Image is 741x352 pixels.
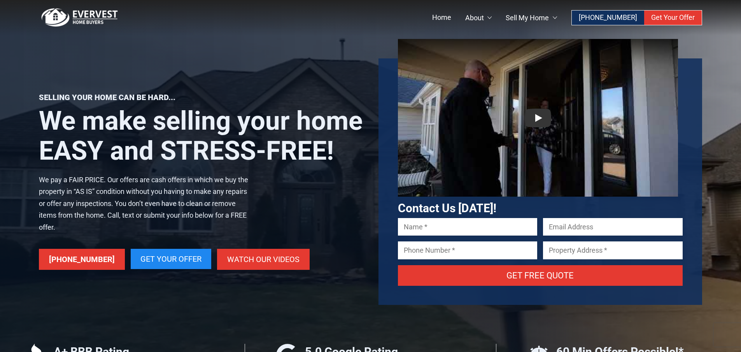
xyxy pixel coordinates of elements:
[543,241,683,259] input: Property Address *
[398,218,538,236] input: Name *
[39,249,125,270] a: [PHONE_NUMBER]
[458,11,499,25] a: About
[572,11,644,25] a: [PHONE_NUMBER]
[644,11,702,25] a: Get Your Offer
[131,249,211,269] a: Get Your Offer
[39,174,255,234] p: We pay a FAIR PRICE. Our offers are cash offers in which we buy the property in “AS IS” condition...
[398,265,683,286] input: Get Free Quote
[398,202,683,215] h3: Contact Us [DATE]!
[39,8,121,27] img: logo.png
[579,13,637,21] span: [PHONE_NUMBER]
[499,11,564,25] a: Sell My Home
[425,11,458,25] a: Home
[49,255,115,264] span: [PHONE_NUMBER]
[398,241,538,259] input: Phone Number *
[543,218,683,236] input: Email Address
[217,249,310,270] a: Watch Our Videos
[39,106,363,166] h1: We make selling your home EASY and STRESS-FREE!
[39,93,363,102] p: Selling your home can be hard...
[398,218,683,295] form: Contact form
